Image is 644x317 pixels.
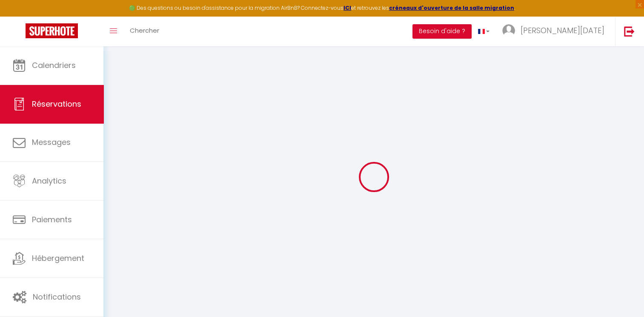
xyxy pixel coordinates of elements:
span: Réservations [32,99,81,109]
span: Chercher [130,26,159,35]
a: ICI [343,4,351,11]
button: Besoin d'aide ? [412,24,472,39]
span: Messages [32,137,71,147]
a: ... [PERSON_NAME][DATE] [496,17,615,46]
span: Paiements [32,214,72,225]
span: Hébergement [32,253,84,263]
span: Analytics [32,175,66,186]
a: créneaux d'ouverture de la salle migration [389,4,514,11]
a: Chercher [123,17,166,46]
img: ... [502,24,515,37]
img: Super Booking [26,23,78,38]
button: Ouvrir le widget de chat LiveChat [7,3,32,29]
span: Calendriers [32,60,76,71]
img: logout [624,26,635,37]
span: [PERSON_NAME][DATE] [521,25,604,36]
span: Notifications [33,292,81,302]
